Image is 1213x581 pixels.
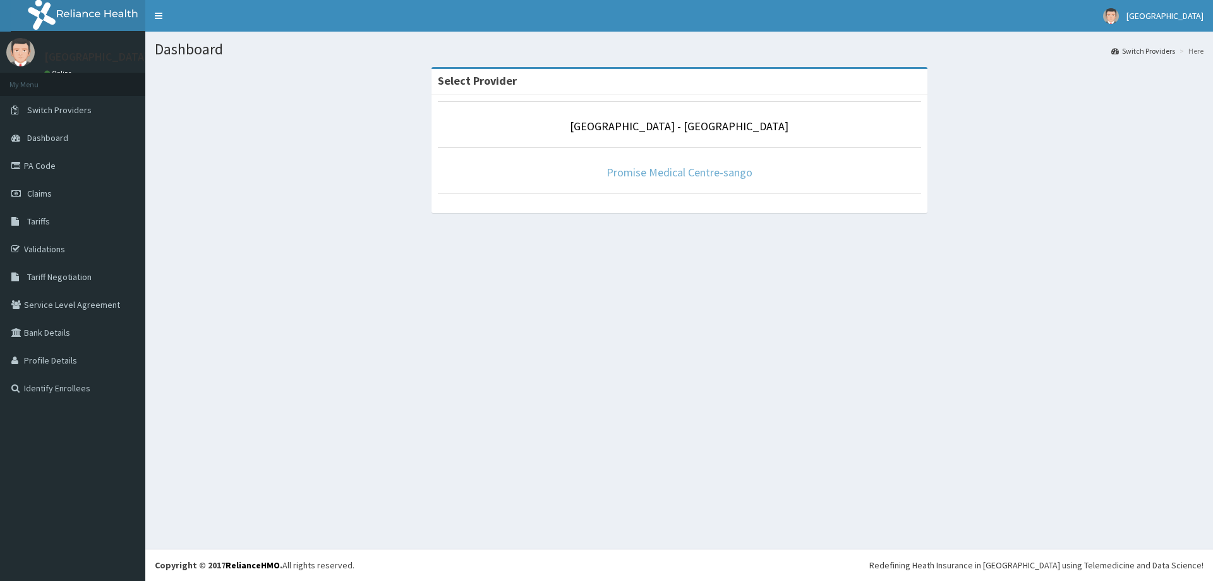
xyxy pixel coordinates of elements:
[226,560,280,571] a: RelianceHMO
[438,73,517,88] strong: Select Provider
[44,69,75,78] a: Online
[869,559,1204,572] div: Redefining Heath Insurance in [GEOGRAPHIC_DATA] using Telemedicine and Data Science!
[1111,46,1175,56] a: Switch Providers
[145,549,1213,581] footer: All rights reserved.
[27,132,68,144] span: Dashboard
[570,119,788,133] a: [GEOGRAPHIC_DATA] - [GEOGRAPHIC_DATA]
[44,51,148,63] p: [GEOGRAPHIC_DATA]
[606,165,752,180] a: Promise Medical Centre-sango
[27,216,50,227] span: Tariffs
[1176,46,1204,56] li: Here
[155,560,282,571] strong: Copyright © 2017 .
[155,41,1204,58] h1: Dashboard
[27,271,92,283] span: Tariff Negotiation
[1126,10,1204,21] span: [GEOGRAPHIC_DATA]
[1103,8,1119,24] img: User Image
[6,38,35,66] img: User Image
[27,104,92,116] span: Switch Providers
[27,188,52,199] span: Claims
